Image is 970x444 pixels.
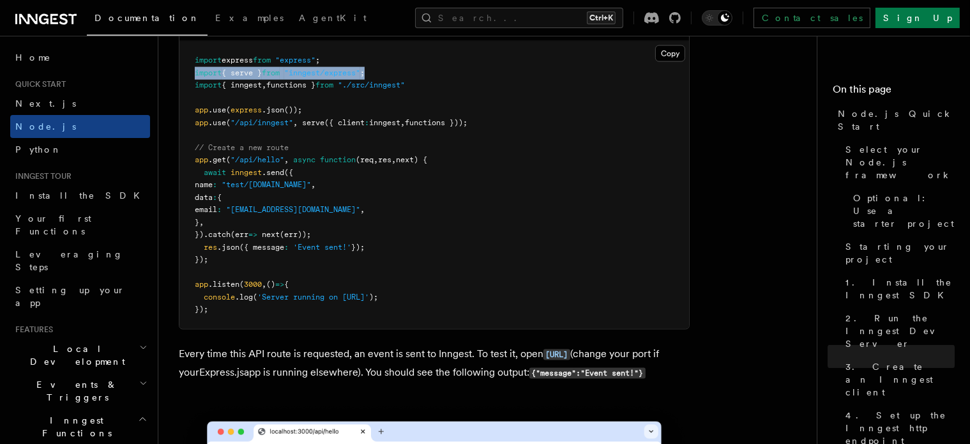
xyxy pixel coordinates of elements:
span: ()); [284,105,302,114]
span: , [391,155,396,164]
kbd: Ctrl+K [587,11,616,24]
span: .use [208,105,226,114]
code: [URL] [543,349,570,360]
span: Inngest tour [10,171,72,181]
span: { inngest [222,80,262,89]
span: inngest [231,168,262,177]
span: functions } [266,80,315,89]
span: async [293,155,315,164]
span: "./src/inngest" [338,80,405,89]
a: Install the SDK [10,184,150,207]
span: app [195,118,208,127]
button: Local Development [10,337,150,373]
span: Home [15,51,51,64]
a: Your first Functions [10,207,150,243]
a: Leveraging Steps [10,243,150,279]
span: next [262,230,280,239]
span: Features [10,325,53,335]
span: ; [315,56,320,65]
a: Sign Up [875,8,960,28]
span: app [195,280,208,289]
span: AgentKit [299,13,367,23]
span: Select your Node.js framework [845,143,955,181]
span: .catch [204,230,231,239]
a: Starting your project [840,235,955,271]
code: {"message":"Event sent!"} [529,368,646,379]
a: AgentKit [291,4,374,34]
span: } [195,218,199,227]
span: Node.js [15,121,76,132]
span: res [378,155,391,164]
span: Next.js [15,98,76,109]
span: : [365,118,369,127]
span: (req [356,155,374,164]
a: Home [10,46,150,69]
span: "/api/inngest" [231,118,293,127]
button: Toggle dark mode [702,10,732,26]
span: }) [195,230,204,239]
span: , [374,155,378,164]
a: 3. Create an Inngest client [840,355,955,404]
a: Documentation [87,4,208,36]
span: import [195,68,222,77]
span: name [195,180,213,189]
span: Your first Functions [15,213,91,236]
span: => [248,230,257,239]
span: console [204,293,235,302]
span: }); [195,305,208,314]
span: { serve } [222,68,262,77]
span: from [253,56,271,65]
span: ( [239,280,244,289]
span: "/api/hello" [231,155,284,164]
span: app [195,155,208,164]
span: res [204,243,217,252]
span: Examples [215,13,284,23]
span: , [262,80,266,89]
span: 3000 [244,280,262,289]
a: Python [10,138,150,161]
span: , [262,280,266,289]
span: next) { [396,155,427,164]
span: function [320,155,356,164]
span: Starting your project [845,240,955,266]
button: Events & Triggers [10,373,150,409]
span: () [266,280,275,289]
span: Quick start [10,79,66,89]
span: .use [208,118,226,127]
span: : [217,205,222,214]
span: .log [235,293,253,302]
a: Examples [208,4,291,34]
span: from [262,68,280,77]
span: data [195,193,213,202]
span: Optional: Use a starter project [853,192,955,230]
span: , [311,180,315,189]
span: Local Development [10,342,139,368]
span: import [195,80,222,89]
span: from [315,80,333,89]
span: // Create a new route [195,143,289,152]
span: Events & Triggers [10,378,139,404]
span: .listen [208,280,239,289]
span: "express" [275,56,315,65]
span: : [213,193,217,202]
a: 2. Run the Inngest Dev Server [840,307,955,355]
span: .get [208,155,226,164]
span: serve [302,118,324,127]
span: 2. Run the Inngest Dev Server [845,312,955,350]
span: await [204,168,226,177]
h4: On this page [833,82,955,102]
span: ; [360,68,365,77]
a: Next.js [10,92,150,115]
span: functions })); [405,118,467,127]
a: Setting up your app [10,279,150,314]
span: express [222,56,253,65]
span: Leveraging Steps [15,249,123,272]
span: inngest [369,118,400,127]
span: Install the SDK [15,190,148,201]
span: ( [226,105,231,114]
span: }); [195,255,208,264]
span: ({ [284,168,293,177]
span: , [293,118,298,127]
a: Node.js Quick Start [833,102,955,138]
span: 'Server running on [URL]' [257,293,369,302]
